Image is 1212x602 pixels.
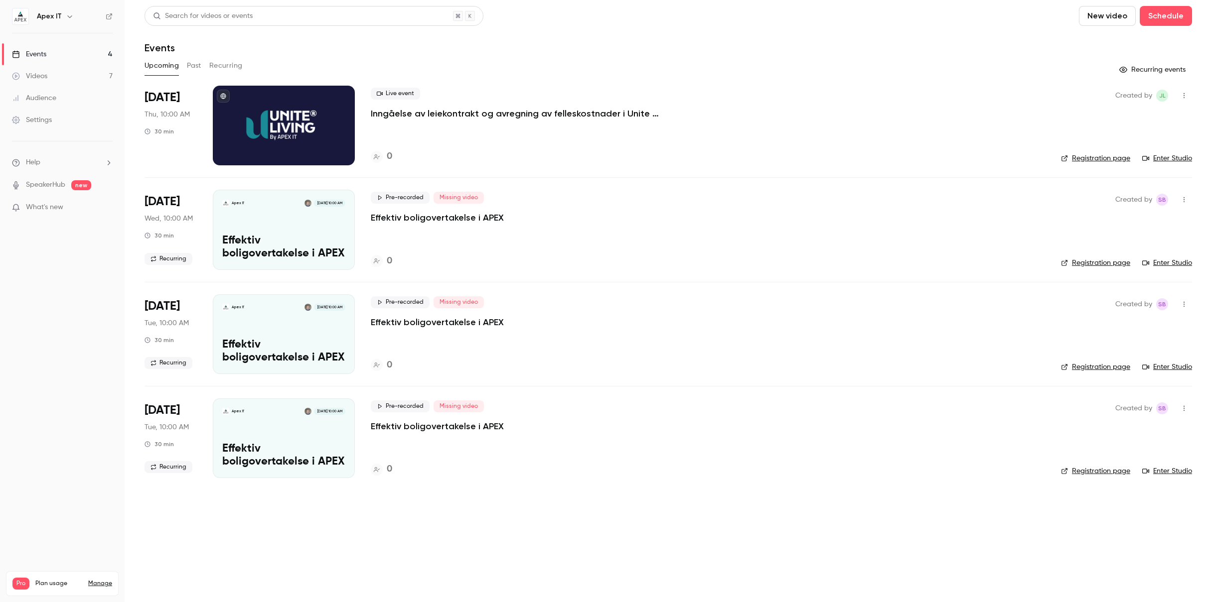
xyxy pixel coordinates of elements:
[1159,90,1166,102] span: JL
[145,58,179,74] button: Upcoming
[1142,153,1192,163] a: Enter Studio
[304,200,311,207] img: Ståle Bjørgvik
[88,580,112,588] a: Manage
[232,305,244,310] p: Apex IT
[145,318,189,328] span: Tue, 10:00 AM
[232,201,244,206] p: Apex IT
[26,180,65,190] a: SpeakerHub
[387,150,392,163] h4: 0
[145,402,180,418] span: [DATE]
[1156,402,1168,414] span: Ståle Bjørgvik
[1142,258,1192,268] a: Enter Studio
[145,90,180,106] span: [DATE]
[145,422,189,432] span: Tue, 10:00 AM
[145,461,192,473] span: Recurring
[12,157,113,168] li: help-dropdown-opener
[371,316,504,328] a: Effektiv boligovertakelse i APEX
[222,339,345,364] p: Effektiv boligovertakelse i APEX
[371,108,670,120] a: Inngåelse av leiekontrakt og avregning av felleskostnader i Unite Living
[12,93,56,103] div: Audience
[1115,62,1192,78] button: Recurring events
[145,194,180,210] span: [DATE]
[1156,90,1168,102] span: Julie Lunde Ophus
[12,8,28,24] img: Apex IT
[1142,362,1192,372] a: Enter Studio
[222,443,345,469] p: Effektiv boligovertakelse i APEX
[371,420,504,432] a: Effektiv boligovertakelse i APEX
[1142,466,1192,476] a: Enter Studio
[314,408,345,415] span: [DATE] 10:00 AM
[145,232,174,240] div: 30 min
[1158,298,1166,310] span: SB
[314,304,345,311] span: [DATE] 10:00 AM
[1115,402,1152,414] span: Created by
[12,49,46,59] div: Events
[1156,298,1168,310] span: Ståle Bjørgvik
[371,88,420,100] span: Live event
[1115,90,1152,102] span: Created by
[1061,466,1130,476] a: Registration page
[145,253,192,265] span: Recurring
[304,408,311,415] img: Ståle Bjørgvik
[145,294,197,374] div: Apr 21 Tue, 10:00 AM (Europe/Oslo)
[213,294,355,374] a: Effektiv boligovertakelse i APEXApex ITStåle Bjørgvik[DATE] 10:00 AMEffektiv boligovertakelse i APEX
[371,400,430,412] span: Pre-recorded
[434,400,484,412] span: Missing video
[26,157,40,168] span: Help
[1158,402,1166,414] span: SB
[12,71,47,81] div: Videos
[371,150,392,163] a: 0
[145,42,175,54] h1: Events
[37,11,62,21] h6: Apex IT
[145,110,190,120] span: Thu, 10:00 AM
[153,11,253,21] div: Search for videos or events
[434,192,484,204] span: Missing video
[26,202,63,213] span: What's new
[314,200,345,207] span: [DATE] 10:00 AM
[222,235,345,260] p: Effektiv boligovertakelse i APEX
[145,357,192,369] span: Recurring
[12,115,52,125] div: Settings
[1061,258,1130,268] a: Registration page
[145,398,197,478] div: Aug 18 Tue, 10:00 AM (Europe/Oslo)
[434,296,484,308] span: Missing video
[145,86,197,165] div: Oct 30 Thu, 10:00 AM (Europe/Oslo)
[1079,6,1136,26] button: New video
[213,190,355,269] a: Effektiv boligovertakelse i APEXApex ITStåle Bjørgvik[DATE] 10:00 AMEffektiv boligovertakelse i APEX
[222,408,229,415] img: Effektiv boligovertakelse i APEX
[371,359,392,372] a: 0
[145,336,174,344] div: 30 min
[145,298,180,314] span: [DATE]
[1061,362,1130,372] a: Registration page
[1158,194,1166,206] span: SB
[371,254,392,268] a: 0
[1115,194,1152,206] span: Created by
[222,200,229,207] img: Effektiv boligovertakelse i APEX
[35,580,82,588] span: Plan usage
[187,58,201,74] button: Past
[12,578,29,590] span: Pro
[222,304,229,311] img: Effektiv boligovertakelse i APEX
[371,212,504,224] a: Effektiv boligovertakelse i APEX
[387,254,392,268] h4: 0
[371,192,430,204] span: Pre-recorded
[1061,153,1130,163] a: Registration page
[387,359,392,372] h4: 0
[232,409,244,414] p: Apex IT
[1140,6,1192,26] button: Schedule
[145,440,174,448] div: 30 min
[387,463,392,476] h4: 0
[145,127,174,135] div: 30 min
[213,398,355,478] a: Effektiv boligovertakelse i APEXApex ITStåle Bjørgvik[DATE] 10:00 AMEffektiv boligovertakelse i APEX
[1156,194,1168,206] span: Ståle Bjørgvik
[209,58,243,74] button: Recurring
[371,296,430,308] span: Pre-recorded
[1115,298,1152,310] span: Created by
[145,214,193,224] span: Wed, 10:00 AM
[145,190,197,269] div: Jan 14 Wed, 10:00 AM (Europe/Oslo)
[71,180,91,190] span: new
[304,304,311,311] img: Ståle Bjørgvik
[371,463,392,476] a: 0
